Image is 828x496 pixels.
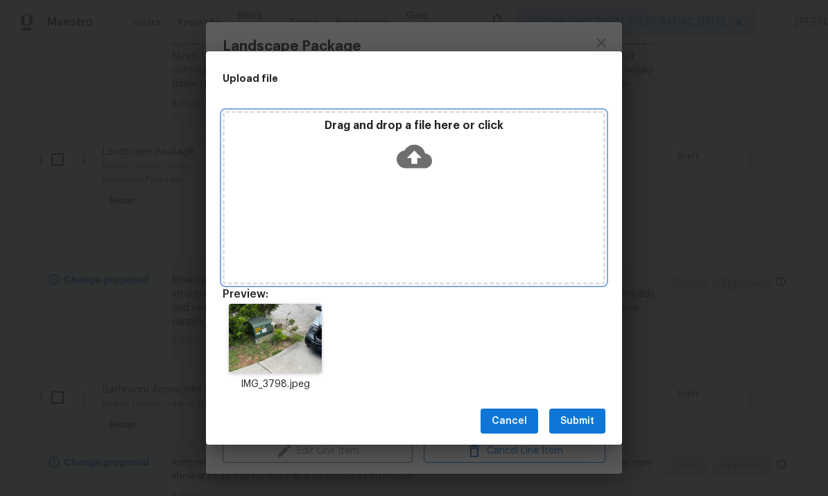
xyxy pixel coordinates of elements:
span: Cancel [492,413,527,430]
h2: Upload file [223,71,543,86]
button: Submit [549,409,605,434]
span: Submit [560,413,594,430]
img: 2Q== [229,304,321,373]
p: Drag and drop a file here or click [225,119,603,133]
button: Cancel [481,409,538,434]
p: IMG_3798.jpeg [223,377,328,392]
